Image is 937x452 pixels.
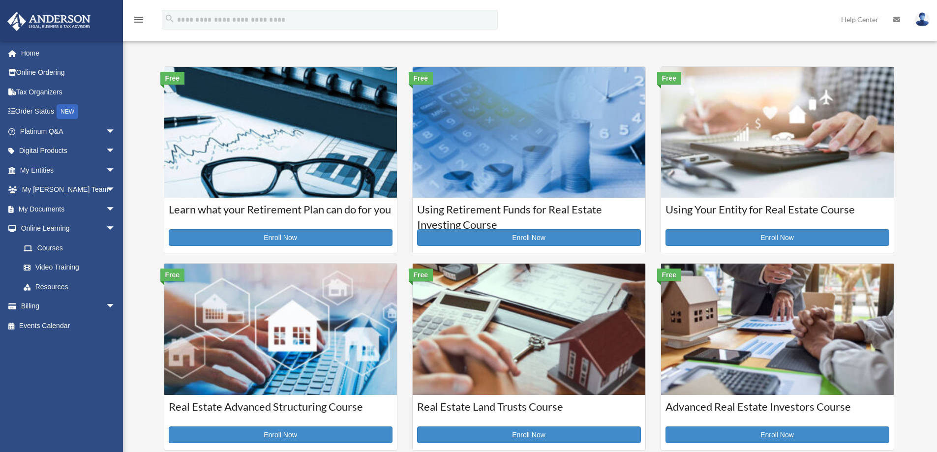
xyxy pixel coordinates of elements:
a: Enroll Now [417,229,641,246]
div: Free [657,269,682,281]
span: arrow_drop_down [106,219,125,239]
a: Enroll Now [169,426,393,443]
span: arrow_drop_down [106,199,125,219]
div: Free [160,269,185,281]
a: Enroll Now [169,229,393,246]
i: menu [133,14,145,26]
a: Courses [14,238,125,258]
h3: Using Retirement Funds for Real Estate Investing Course [417,202,641,227]
a: menu [133,17,145,26]
h3: Real Estate Advanced Structuring Course [169,399,393,424]
span: arrow_drop_down [106,297,125,317]
a: Online Ordering [7,63,130,83]
h3: Using Your Entity for Real Estate Course [665,202,889,227]
a: Tax Organizers [7,82,130,102]
img: User Pic [915,12,930,27]
div: Free [409,269,433,281]
div: NEW [57,104,78,119]
a: My [PERSON_NAME] Teamarrow_drop_down [7,180,130,200]
a: Home [7,43,130,63]
a: Order StatusNEW [7,102,130,122]
h3: Learn what your Retirement Plan can do for you [169,202,393,227]
a: Resources [14,277,130,297]
a: Enroll Now [665,426,889,443]
span: arrow_drop_down [106,141,125,161]
a: My Entitiesarrow_drop_down [7,160,130,180]
h3: Advanced Real Estate Investors Course [665,399,889,424]
a: Digital Productsarrow_drop_down [7,141,130,161]
a: Events Calendar [7,316,130,335]
div: Free [160,72,185,85]
a: Billingarrow_drop_down [7,297,130,316]
div: Free [409,72,433,85]
a: Platinum Q&Aarrow_drop_down [7,121,130,141]
a: Online Learningarrow_drop_down [7,219,130,239]
a: Video Training [14,258,130,277]
span: arrow_drop_down [106,160,125,181]
a: Enroll Now [665,229,889,246]
i: search [164,13,175,24]
span: arrow_drop_down [106,121,125,142]
img: Anderson Advisors Platinum Portal [4,12,93,31]
a: My Documentsarrow_drop_down [7,199,130,219]
h3: Real Estate Land Trusts Course [417,399,641,424]
div: Free [657,72,682,85]
span: arrow_drop_down [106,180,125,200]
a: Enroll Now [417,426,641,443]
